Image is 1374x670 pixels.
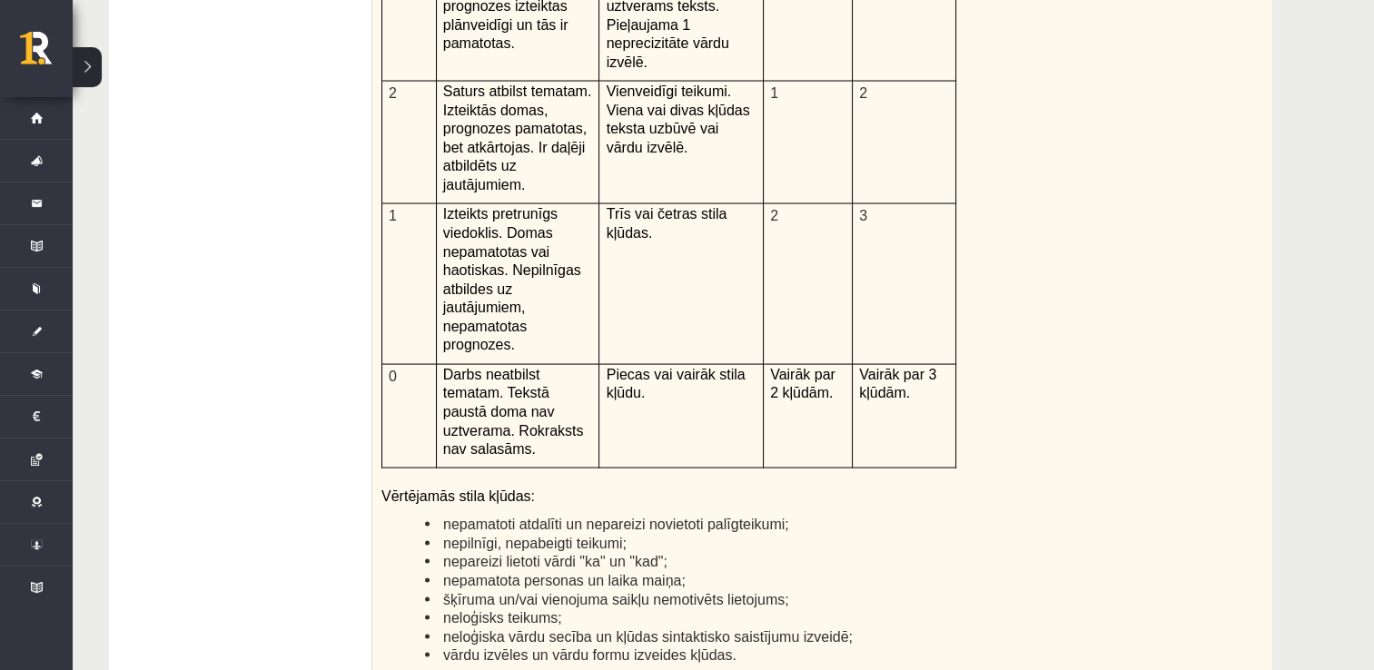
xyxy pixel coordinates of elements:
[18,18,935,37] body: Bagātinātā teksta redaktors, wiswyg-editor-user-answer-47433867351060
[859,85,867,101] span: 2
[381,488,535,504] span: Vērtējamās stila kļūdas:
[443,367,584,457] span: Darbs neatbilst tematam. Tekstā paustā doma nav uztverama. Rokraksts nav salasāms.
[607,84,750,155] span: Vienveidīgi teikumi. Viena vai divas kļūdas teksta uzbūvē vai vārdu izvēlē.
[607,367,746,401] span: Piecas vai vairāk stila kļūdu.
[389,208,397,223] span: 1
[770,208,778,223] span: 2
[443,573,686,588] span: nepamatota personas un laika maiņa;
[770,85,778,101] span: 1
[443,536,627,551] span: nepilnīgi, nepabeigti teikumi;
[443,629,853,645] span: neloģiska vārdu secība un kļūdas sintaktisko saistījumu izveidē;
[443,206,581,352] span: Izteikts pretrunīgs viedoklis. Domas nepamatotas vai haotiskas. Nepilnīgas atbildes uz jautājumie...
[859,208,867,223] span: 3
[770,367,835,401] span: Vairāk par 2 kļūdām.
[18,18,935,56] body: Bagātinātā teksta redaktors, wiswyg-editor-user-answer-47433869345220
[607,206,727,241] span: Trīs vai četras stila kļūdas.
[443,554,667,569] span: nepareizi lietoti vārdi "ka" un "kad";
[443,610,562,626] span: neloģisks teikums;
[18,18,935,37] body: Bagātinātā teksta redaktors, wiswyg-editor-user-answer-47433869102680
[443,84,592,192] span: Saturs atbilst tematam. Izteiktās domas, prognozes pamatotas, bet atkārtojas. Ir daļēji atbildēts...
[443,647,736,663] span: vārdu izvēles un vārdu formu izveides kļūdas.
[20,32,73,77] a: Rīgas 1. Tālmācības vidusskola
[443,592,789,607] span: šķīruma un/vai vienojuma saikļu nemotivēts lietojums;
[389,85,397,101] span: 2
[18,18,935,159] body: Bagātinātā teksta redaktors, wiswyg-editor-user-answer-47433868670160
[18,18,935,37] body: Bagātinātā teksta redaktors, wiswyg-editor-user-answer-47433867123520
[389,369,397,384] span: 0
[18,18,935,159] body: Bagātinātā teksta redaktors, wiswyg-editor-user-answer-47433868871940
[859,367,936,401] span: Vairāk par 3 kļūdām.
[443,517,789,532] span: nepamatoti atdalīti un nepareizi novietoti palīgteikumi;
